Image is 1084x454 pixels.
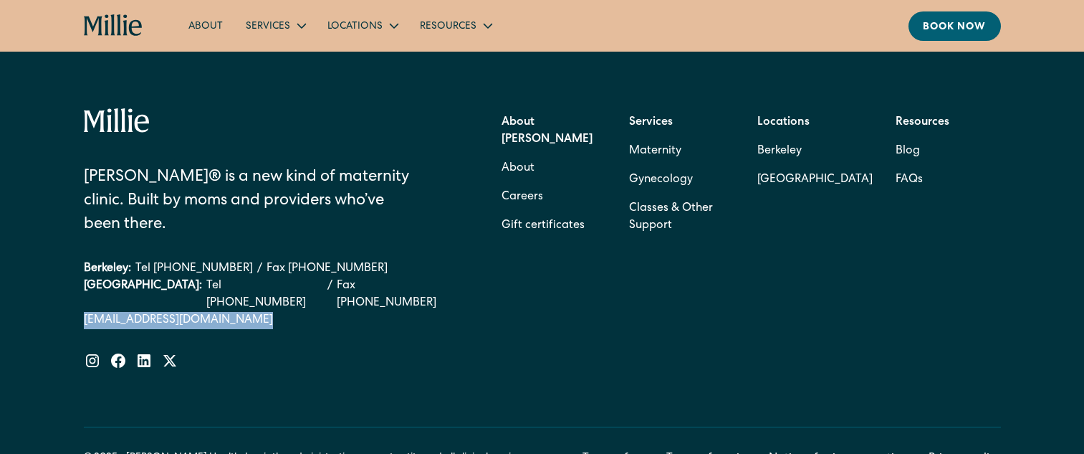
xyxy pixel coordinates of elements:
[337,278,458,312] a: Fax [PHONE_NUMBER]
[408,14,502,37] div: Resources
[327,278,332,312] div: /
[629,166,693,194] a: Gynecology
[84,312,459,329] a: [EMAIL_ADDRESS][DOMAIN_NAME]
[629,117,673,128] strong: Services
[257,260,262,278] div: /
[84,278,202,312] div: [GEOGRAPHIC_DATA]:
[316,14,408,37] div: Locations
[267,260,388,278] a: Fax [PHONE_NUMBER]
[896,117,949,128] strong: Resources
[327,19,383,34] div: Locations
[502,154,534,183] a: About
[420,19,476,34] div: Resources
[84,14,143,37] a: home
[502,117,593,146] strong: About [PERSON_NAME]
[908,11,1001,41] a: Book now
[896,166,923,194] a: FAQs
[135,260,253,278] a: Tel [PHONE_NUMBER]
[206,278,324,312] a: Tel [PHONE_NUMBER]
[757,117,810,128] strong: Locations
[234,14,316,37] div: Services
[757,166,873,194] a: [GEOGRAPHIC_DATA]
[629,194,734,240] a: Classes & Other Support
[629,137,681,166] a: Maternity
[84,166,421,237] div: [PERSON_NAME]® is a new kind of maternity clinic. Built by moms and providers who’ve been there.
[502,212,585,240] a: Gift certificates
[246,19,290,34] div: Services
[923,20,987,35] div: Book now
[757,137,873,166] a: Berkeley
[84,260,131,278] div: Berkeley:
[896,137,920,166] a: Blog
[502,183,543,212] a: Careers
[177,14,234,37] a: About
